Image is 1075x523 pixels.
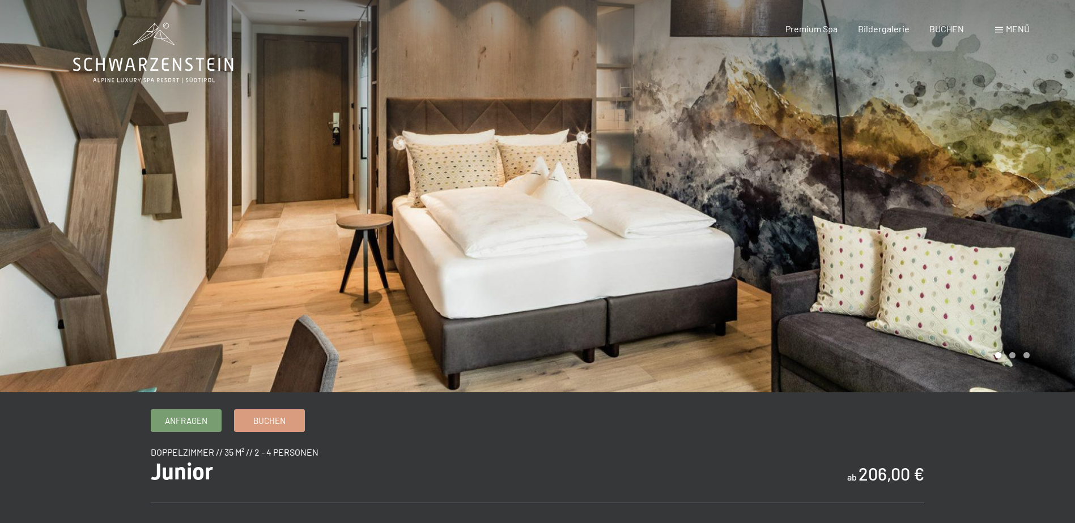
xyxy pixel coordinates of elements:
a: Premium Spa [785,23,838,34]
span: Buchen [253,415,286,427]
span: Doppelzimmer // 35 m² // 2 - 4 Personen [151,447,318,457]
a: Anfragen [151,410,221,431]
span: Junior [151,458,213,485]
span: ab [847,471,857,482]
span: Menü [1006,23,1030,34]
span: Anfragen [165,415,207,427]
a: Bildergalerie [858,23,910,34]
b: 206,00 € [859,464,924,484]
a: Buchen [235,410,304,431]
a: BUCHEN [929,23,964,34]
